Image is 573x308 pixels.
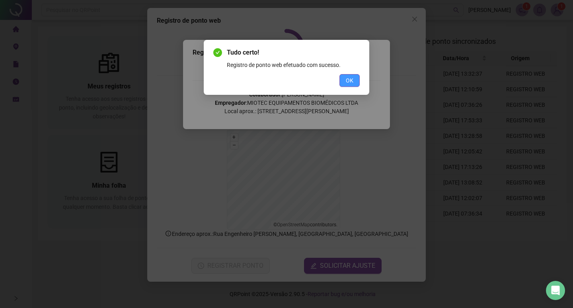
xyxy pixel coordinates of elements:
div: Open Intercom Messenger [546,281,565,300]
span: Tudo certo! [227,48,360,57]
div: Registro de ponto web efetuado com sucesso. [227,61,360,69]
span: check-circle [213,48,222,57]
button: OK [339,74,360,87]
span: OK [346,76,353,85]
